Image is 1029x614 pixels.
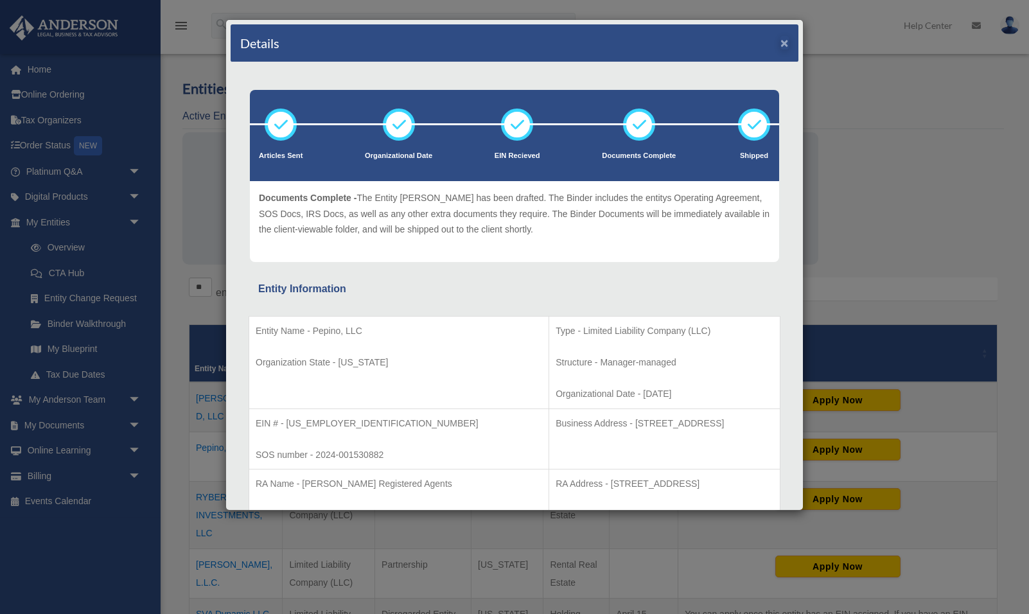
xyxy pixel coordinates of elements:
p: SOS number - 2024-001530882 [256,447,542,463]
p: Documents Complete [602,150,676,162]
p: EIN # - [US_EMPLOYER_IDENTIFICATION_NUMBER] [256,416,542,432]
p: Organizational Date - [DATE] [556,386,773,402]
p: Tax Matter Representative - Disregarded Entity [256,507,542,523]
p: EIN Recieved [495,150,540,162]
span: Documents Complete - [259,193,356,203]
p: Structure - Manager-managed [556,355,773,371]
p: Type - Limited Liability Company (LLC) [556,323,773,339]
p: RA Name - [PERSON_NAME] Registered Agents [256,476,542,492]
p: Business Address - [STREET_ADDRESS] [556,416,773,432]
p: Shipped [738,150,770,162]
p: Entity Name - Pepino, LLC [256,323,542,339]
button: × [780,36,789,49]
p: Organization State - [US_STATE] [256,355,542,371]
div: Entity Information [258,280,771,298]
p: The Entity [PERSON_NAME] has been drafted. The Binder includes the entitys Operating Agreement, S... [259,190,770,238]
h4: Details [240,34,279,52]
p: Organizational Date [365,150,432,162]
p: Articles Sent [259,150,303,162]
p: Nominee Info - false [556,507,773,523]
p: RA Address - [STREET_ADDRESS] [556,476,773,492]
